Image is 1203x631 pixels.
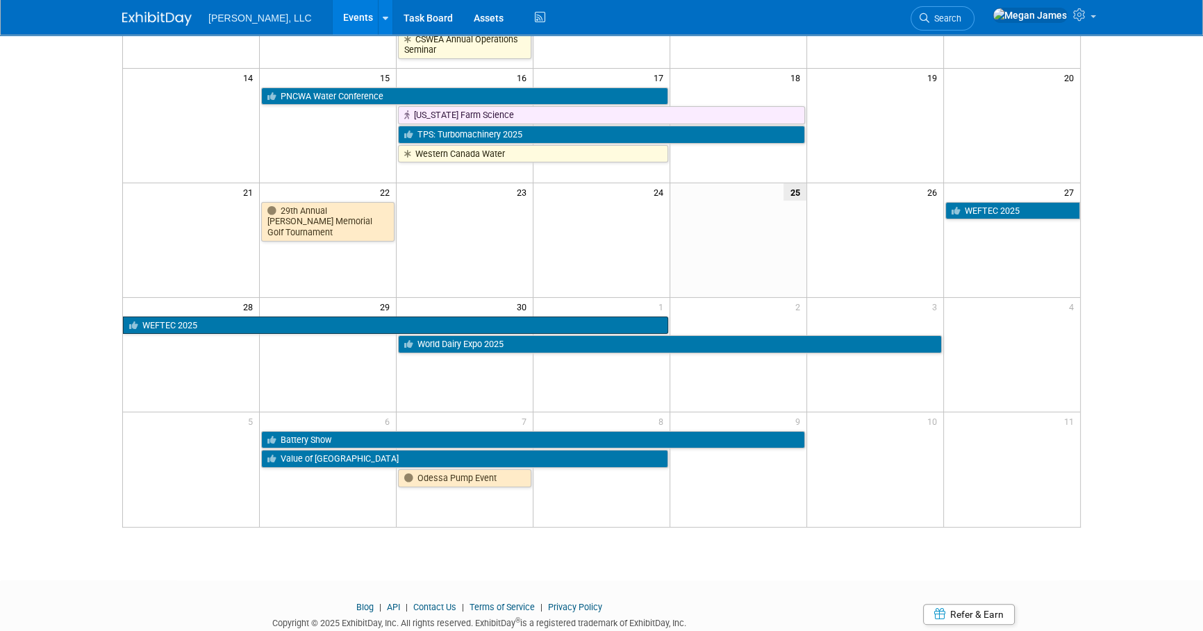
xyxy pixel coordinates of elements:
[379,298,396,315] span: 29
[993,8,1068,23] img: Megan James
[1063,183,1080,201] span: 27
[1063,412,1080,430] span: 11
[261,431,804,449] a: Battery Show
[1068,298,1080,315] span: 4
[515,616,520,624] sup: ®
[458,602,467,612] span: |
[122,12,192,26] img: ExhibitDay
[926,183,943,201] span: 26
[783,183,806,201] span: 25
[261,87,668,106] a: PNCWA Water Conference
[383,412,396,430] span: 6
[356,602,374,612] a: Blog
[789,69,806,86] span: 18
[520,412,533,430] span: 7
[208,12,312,24] span: [PERSON_NAME], LLC
[931,298,943,315] span: 3
[398,145,668,163] a: Western Canada Water
[247,412,259,430] span: 5
[242,69,259,86] span: 14
[123,317,668,335] a: WEFTEC 2025
[652,183,670,201] span: 24
[413,602,456,612] a: Contact Us
[926,69,943,86] span: 19
[515,69,533,86] span: 16
[1063,69,1080,86] span: 20
[398,106,805,124] a: [US_STATE] Farm Science
[929,13,961,24] span: Search
[945,202,1080,220] a: WEFTEC 2025
[470,602,535,612] a: Terms of Service
[548,602,602,612] a: Privacy Policy
[515,298,533,315] span: 30
[261,202,395,242] a: 29th Annual [PERSON_NAME] Memorial Golf Tournament
[398,469,531,487] a: Odessa Pump Event
[537,602,546,612] span: |
[402,602,411,612] span: |
[398,126,805,144] a: TPS: Turbomachinery 2025
[923,604,1015,625] a: Refer & Earn
[261,450,668,468] a: Value of [GEOGRAPHIC_DATA]
[398,335,941,353] a: World Dairy Expo 2025
[387,602,400,612] a: API
[794,298,806,315] span: 2
[657,298,670,315] span: 1
[122,614,836,630] div: Copyright © 2025 ExhibitDay, Inc. All rights reserved. ExhibitDay is a registered trademark of Ex...
[376,602,385,612] span: |
[379,69,396,86] span: 15
[794,412,806,430] span: 9
[242,183,259,201] span: 21
[926,412,943,430] span: 10
[652,69,670,86] span: 17
[911,6,974,31] a: Search
[398,31,531,59] a: CSWEA Annual Operations Seminar
[515,183,533,201] span: 23
[379,183,396,201] span: 22
[242,298,259,315] span: 28
[657,412,670,430] span: 8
